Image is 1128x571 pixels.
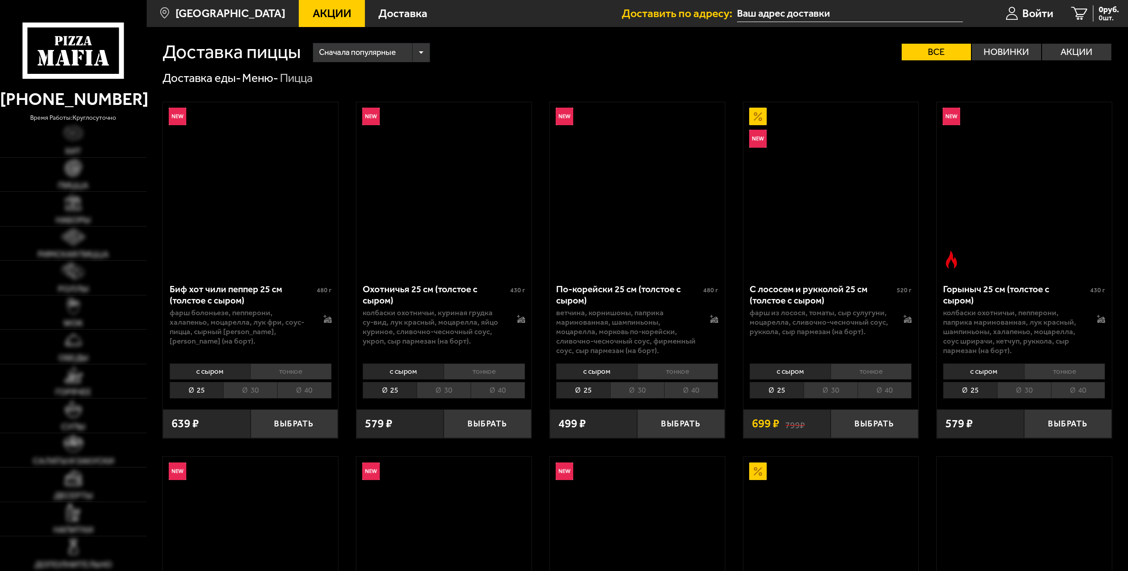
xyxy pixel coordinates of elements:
span: 0 руб. [1099,5,1119,14]
li: 25 [363,382,417,398]
span: 639 ₽ [171,418,199,430]
span: Пицца [58,181,88,190]
img: Акционный [749,462,767,480]
li: с сыром [556,363,637,380]
img: Острое блюдо [943,251,960,268]
h1: Доставка пиццы [162,43,301,62]
button: Выбрать [1024,409,1111,438]
span: Наборы [56,216,90,224]
a: НовинкаБиф хот чили пеппер 25 см (толстое с сыром) [163,102,338,275]
span: Горячее [55,388,91,396]
span: Римская пицца [38,250,108,258]
a: Меню- [242,71,278,85]
span: Дополнительно [35,560,112,569]
button: Выбрать [444,409,531,438]
li: 40 [664,382,719,398]
span: [GEOGRAPHIC_DATA] [175,8,285,19]
span: Войти [1022,8,1053,19]
span: 430 г [1090,286,1105,294]
a: НовинкаОстрое блюдоГорыныч 25 см (толстое с сыром) [937,102,1112,275]
span: 579 ₽ [945,418,973,430]
label: Новинки [972,44,1041,60]
p: колбаски охотничьи, куриная грудка су-вид, лук красный, моцарелла, яйцо куриное, сливочно-чесночн... [363,308,505,346]
span: 430 г [510,286,525,294]
span: 699 ₽ [752,418,779,430]
li: 40 [277,382,332,398]
img: Акционный [749,108,767,125]
a: НовинкаПо-корейски 25 см (толстое с сыром) [550,102,725,275]
p: ветчина, корнишоны, паприка маринованная, шампиньоны, моцарелла, морковь по-корейски, сливочно-че... [556,308,698,355]
s: 799 ₽ [785,418,805,430]
p: колбаски Охотничьи, пепперони, паприка маринованная, лук красный, шампиньоны, халапеньо, моцарелл... [943,308,1085,355]
li: 25 [170,382,224,398]
span: 0 шт. [1099,14,1119,22]
span: Десерты [54,491,93,500]
li: тонкое [831,363,912,380]
a: НовинкаОхотничья 25 см (толстое с сыром) [356,102,531,275]
li: 25 [943,382,997,398]
div: Биф хот чили пеппер 25 см (толстое с сыром) [170,283,315,306]
li: 40 [1051,382,1106,398]
span: Напитки [54,526,93,534]
img: Новинка [169,462,186,480]
img: Новинка [169,108,186,125]
div: С лососем и рукколой 25 см (толстое с сыром) [750,283,894,306]
img: Новинка [556,108,573,125]
img: Новинка [362,462,380,480]
span: 480 г [703,286,718,294]
img: Новинка [556,462,573,480]
li: тонкое [637,363,719,380]
li: с сыром [363,363,444,380]
img: Новинка [749,130,767,147]
span: Доставить по адресу: [622,8,737,19]
input: Ваш адрес доставки [737,5,962,22]
span: Хит [65,147,81,155]
p: фарш из лосося, томаты, сыр сулугуни, моцарелла, сливочно-чесночный соус, руккола, сыр пармезан (... [750,308,892,336]
label: Акции [1042,44,1111,60]
li: 25 [556,382,610,398]
img: Новинка [943,108,960,125]
a: АкционныйНовинкаС лососем и рукколой 25 см (толстое с сыром) [743,102,918,275]
span: Доставка [378,8,427,19]
button: Выбрать [637,409,724,438]
button: Выбрать [251,409,338,438]
div: По-корейски 25 см (толстое с сыром) [556,283,701,306]
li: 40 [471,382,525,398]
p: фарш болоньезе, пепперони, халапеньо, моцарелла, лук фри, соус-пицца, сырный [PERSON_NAME], [PERS... [170,308,312,346]
li: 30 [610,382,664,398]
li: с сыром [170,363,251,380]
div: Пицца [280,71,313,86]
li: тонкое [444,363,525,380]
span: Роллы [58,285,89,293]
li: 30 [997,382,1051,398]
div: Охотничья 25 см (толстое с сыром) [363,283,508,306]
li: 30 [804,382,858,398]
li: с сыром [750,363,831,380]
li: тонкое [1024,363,1106,380]
li: 25 [750,382,804,398]
span: 579 ₽ [365,418,392,430]
span: Салаты и закуски [33,457,114,465]
li: 30 [417,382,471,398]
span: Сначала популярные [319,41,396,64]
span: 480 г [317,286,332,294]
div: Горыныч 25 см (толстое с сыром) [943,283,1088,306]
li: с сыром [943,363,1024,380]
label: Все [902,44,971,60]
img: Новинка [362,108,380,125]
span: WOK [63,319,83,327]
li: тонкое [250,363,332,380]
button: Выбрать [831,409,918,438]
span: 499 ₽ [558,418,586,430]
span: Акции [313,8,351,19]
span: Обеды [58,353,88,362]
span: Супы [61,422,85,431]
li: 40 [858,382,912,398]
span: 520 г [897,286,912,294]
li: 30 [223,382,277,398]
a: Доставка еды- [162,71,241,85]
